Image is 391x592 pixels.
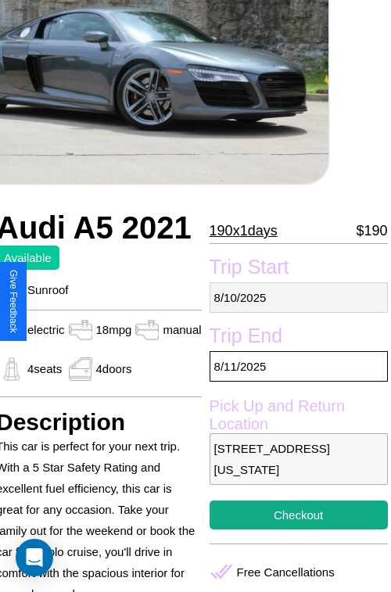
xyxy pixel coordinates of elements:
[210,397,388,433] label: Pick Up and Return Location
[27,358,62,379] p: 4 seats
[4,247,52,268] p: Available
[131,318,163,342] img: gas
[210,433,388,485] p: [STREET_ADDRESS][US_STATE]
[65,357,96,381] img: gas
[16,539,53,576] div: Open Intercom Messenger
[210,256,388,282] label: Trip Start
[27,319,65,340] p: electric
[210,501,388,529] button: Checkout
[210,218,278,243] p: 190 x 1 days
[96,319,132,340] p: 18 mpg
[20,279,69,300] p: Sunroof
[210,325,388,351] label: Trip End
[8,270,19,333] div: Give Feedback
[210,351,388,382] p: 8 / 11 / 2025
[357,218,388,243] p: $ 190
[65,318,96,342] img: gas
[237,562,335,583] p: Free Cancellations
[210,282,388,313] p: 8 / 10 / 2025
[163,319,201,340] p: manual
[96,358,132,379] p: 4 doors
